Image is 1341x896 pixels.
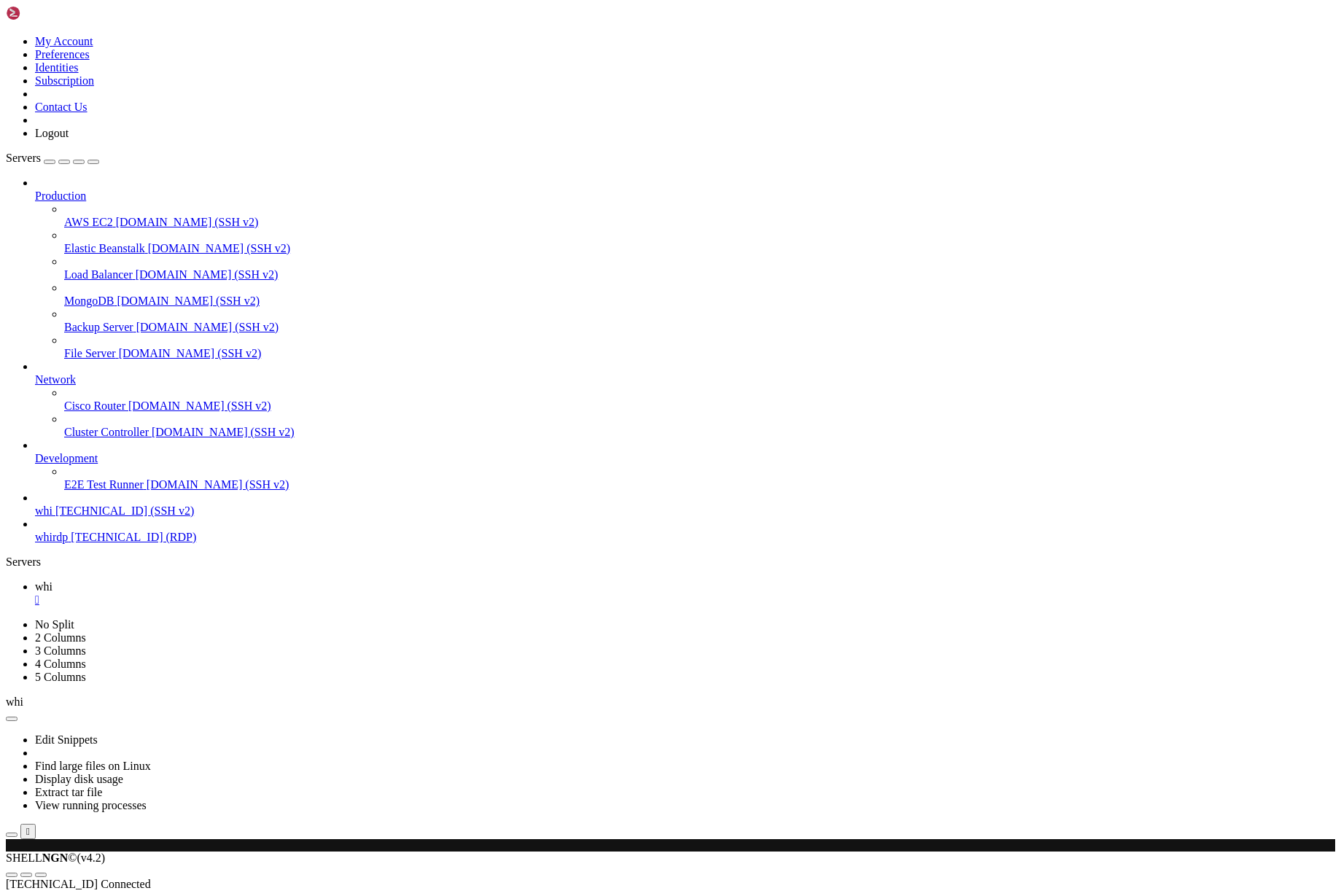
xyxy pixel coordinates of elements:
a: Display disk usage [35,773,123,785]
span: AWS EC2 [64,216,113,228]
li: Cluster Controller [DOMAIN_NAME] (SSH v2) [64,413,1335,439]
a: Cisco Router [DOMAIN_NAME] (SSH v2) [64,400,1335,413]
span: whirdp [35,531,68,543]
span: Network [35,373,76,386]
a: whi [TECHNICAL_ID] (SSH v2) [35,505,1335,518]
div: Servers [6,556,1335,569]
span: Elastic Beanstalk [64,242,145,254]
a: AWS EC2 [DOMAIN_NAME] (SSH v2) [64,216,1335,229]
a: Find large files on Linux [35,760,151,772]
a: 4 Columns [35,658,86,670]
span: [DOMAIN_NAME] (SSH v2) [147,478,289,491]
li: Backup Server [DOMAIN_NAME] (SSH v2) [64,308,1335,334]
li: MongoDB [DOMAIN_NAME] (SSH v2) [64,281,1335,308]
span: [DOMAIN_NAME] (SSH v2) [128,400,271,412]
a: E2E Test Runner [DOMAIN_NAME] (SSH v2) [64,478,1335,491]
li: Load Balancer [DOMAIN_NAME] (SSH v2) [64,255,1335,281]
a: Subscription [35,74,94,87]
li: Cisco Router [DOMAIN_NAME] (SSH v2) [64,386,1335,413]
li: Elastic Beanstalk [DOMAIN_NAME] (SSH v2) [64,229,1335,255]
li: whirdp [TECHNICAL_ID] (RDP) [35,518,1335,544]
span: whi [35,580,53,593]
a: Edit Snippets [35,733,98,746]
span: Servers [6,152,41,164]
span: [DOMAIN_NAME] (SSH v2) [116,216,259,228]
span: File Server [64,347,116,359]
span: [TECHNICAL_ID] (SSH v2) [55,505,194,517]
a: Load Balancer [DOMAIN_NAME] (SSH v2) [64,268,1335,281]
a: Extract tar file [35,786,102,798]
span: Backup Server [64,321,133,333]
span: Cluster Controller [64,426,149,438]
a:  [35,593,1335,607]
a: whi [35,580,1335,607]
a: MongoDB [DOMAIN_NAME] (SSH v2) [64,295,1335,308]
a: Backup Server [DOMAIN_NAME] (SSH v2) [64,321,1335,334]
span: E2E Test Runner [64,478,144,491]
a: View running processes [35,799,147,811]
a: Preferences [35,48,90,61]
span: Production [35,190,86,202]
button:  [20,824,36,839]
span: [DOMAIN_NAME] (SSH v2) [136,268,279,281]
a: whirdp [TECHNICAL_ID] (RDP) [35,531,1335,544]
span: MongoDB [64,295,114,307]
li: AWS EC2 [DOMAIN_NAME] (SSH v2) [64,203,1335,229]
li: Production [35,176,1335,360]
a: 2 Columns [35,631,86,644]
li: E2E Test Runner [DOMAIN_NAME] (SSH v2) [64,465,1335,491]
li: whi [TECHNICAL_ID] (SSH v2) [35,491,1335,518]
div:  [26,826,30,837]
a: 3 Columns [35,644,86,657]
a: No Split [35,618,74,631]
img: Shellngn [6,6,90,20]
span: Cisco Router [64,400,125,412]
span: [DOMAIN_NAME] (SSH v2) [136,321,279,333]
span: whi [35,505,53,517]
a: Logout [35,127,69,139]
li: Development [35,439,1335,491]
a: File Server [DOMAIN_NAME] (SSH v2) [64,347,1335,360]
a: Servers [6,152,99,164]
a: 5 Columns [35,671,86,683]
a: Development [35,452,1335,465]
li: File Server [DOMAIN_NAME] (SSH v2) [64,334,1335,360]
span: whi [6,696,23,708]
span: [DOMAIN_NAME] (SSH v2) [119,347,262,359]
a: Production [35,190,1335,203]
a: Cluster Controller [DOMAIN_NAME] (SSH v2) [64,426,1335,439]
li: Network [35,360,1335,439]
a: Identities [35,61,79,74]
a: Network [35,373,1335,386]
span: Development [35,452,98,464]
span: [TECHNICAL_ID] (RDP) [71,531,196,543]
span: Load Balancer [64,268,133,281]
span: [DOMAIN_NAME] (SSH v2) [152,426,295,438]
a: Contact Us [35,101,88,113]
a: Elastic Beanstalk [DOMAIN_NAME] (SSH v2) [64,242,1335,255]
span: [DOMAIN_NAME] (SSH v2) [148,242,291,254]
a: My Account [35,35,93,47]
span: [DOMAIN_NAME] (SSH v2) [117,295,260,307]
